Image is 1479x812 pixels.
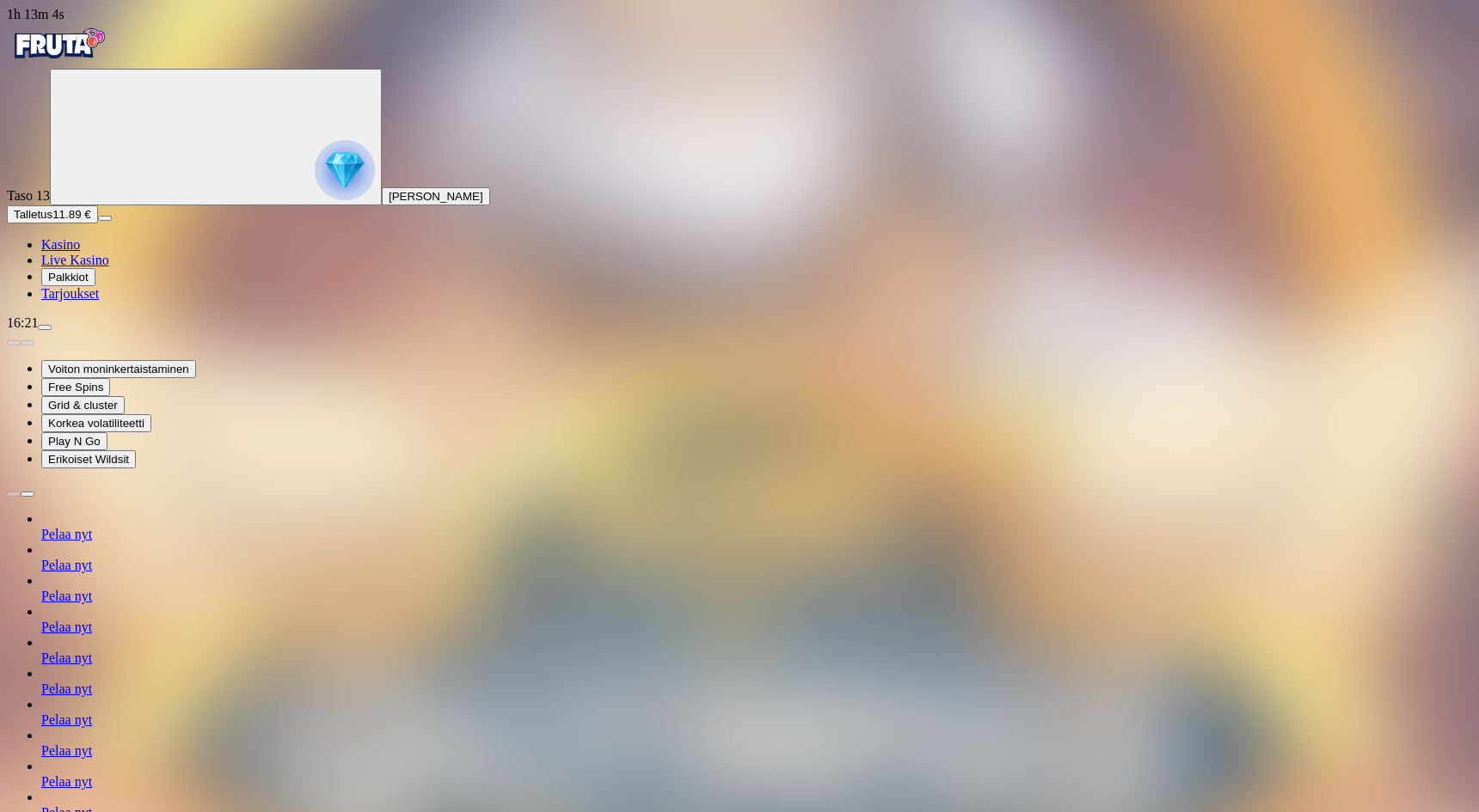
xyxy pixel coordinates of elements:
button: Voiton moninkertaistaminen [41,360,196,378]
span: Grid & cluster [48,399,118,412]
a: diamond iconKasino [41,237,80,252]
button: menu [38,325,52,330]
span: Voiton moninkertaistaminen [48,363,189,375]
button: reward iconPalkkiot [41,268,95,286]
a: Pelaa nyt [41,712,92,727]
button: reward progress [50,69,382,205]
span: Tarjoukset [41,286,99,301]
button: Talletusplus icon11.89 € [7,205,98,223]
a: Pelaa nyt [41,774,92,789]
span: 11.89 € [52,208,90,221]
a: Pelaa nyt [41,527,92,541]
span: Kasino [41,237,80,252]
button: next slide [21,491,34,497]
button: next slide [21,340,34,345]
button: [PERSON_NAME] [382,187,490,205]
span: Play N Go [48,435,101,448]
a: Pelaa nyt [41,589,92,603]
button: prev slide [7,340,21,345]
span: Talletus [14,208,52,221]
span: 16:21 [7,315,38,330]
span: Free Spins [48,381,103,394]
button: Korkea volatiliteetti [41,414,151,432]
span: Live Kasino [41,253,109,267]
a: poker-chip iconLive Kasino [41,253,109,267]
a: Pelaa nyt [41,650,92,665]
span: Taso 13 [7,188,50,203]
button: Erikoiset Wildsit [41,450,136,468]
a: Pelaa nyt [41,620,92,634]
button: menu [98,216,112,221]
span: [PERSON_NAME] [389,190,483,203]
span: user session time [7,7,64,21]
img: Fruta [7,22,110,65]
span: Erikoiset Wildsit [48,453,129,466]
a: Pelaa nyt [41,743,92,758]
span: Palkkiot [48,271,89,284]
button: Play N Go [41,432,107,450]
a: Pelaa nyt [41,558,92,572]
span: Korkea volatiliteetti [48,417,144,430]
button: prev slide [7,491,21,497]
button: Free Spins [41,378,110,396]
a: Pelaa nyt [41,681,92,696]
a: Fruta [7,53,110,68]
nav: Primary [7,22,1472,302]
button: Grid & cluster [41,396,125,414]
a: gift-inverted iconTarjoukset [41,286,99,301]
img: reward progress [315,140,375,200]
